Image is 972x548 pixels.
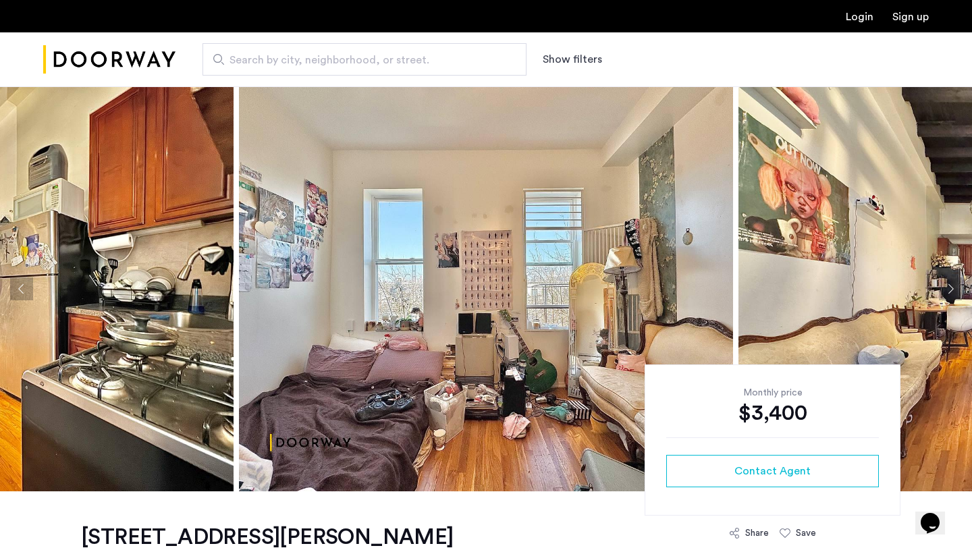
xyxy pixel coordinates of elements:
[202,43,526,76] input: Apartment Search
[666,400,879,427] div: $3,400
[666,386,879,400] div: Monthly price
[239,86,733,491] img: apartment
[230,52,489,68] span: Search by city, neighborhood, or street.
[666,455,879,487] button: button
[892,11,929,22] a: Registration
[43,34,175,85] img: logo
[745,526,769,540] div: Share
[915,494,959,535] iframe: chat widget
[796,526,816,540] div: Save
[543,51,602,67] button: Show or hide filters
[10,277,33,300] button: Previous apartment
[939,277,962,300] button: Next apartment
[734,463,811,479] span: Contact Agent
[846,11,873,22] a: Login
[43,34,175,85] a: Cazamio Logo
